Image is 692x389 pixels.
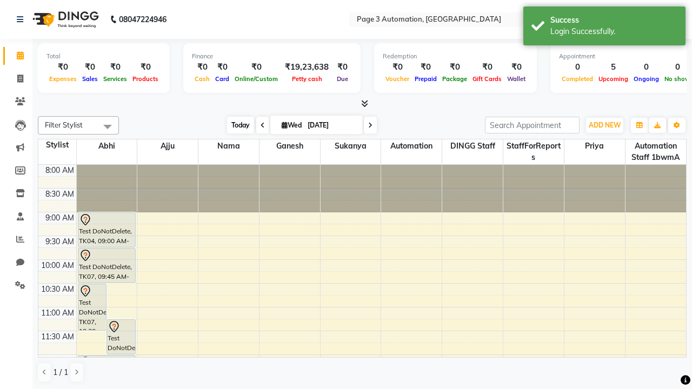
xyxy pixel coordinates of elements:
span: Expenses [46,75,79,83]
img: logo [28,4,102,35]
span: 1 / 1 [53,367,68,378]
div: Total [46,52,161,61]
span: Priya [564,139,625,153]
span: Automation [381,139,442,153]
div: 9:00 AM [43,212,76,224]
span: Ganesh [259,139,320,153]
span: Products [130,75,161,83]
button: ADD NEW [586,118,623,133]
div: ₹0 [333,61,352,73]
span: Wed [279,121,304,129]
div: 0 [559,61,596,73]
input: Search Appointment [485,117,580,133]
span: Petty cash [289,75,325,83]
div: Success [550,15,677,26]
span: Nama [198,139,259,153]
span: Upcoming [596,75,631,83]
div: 11:00 AM [39,307,76,319]
div: ₹0 [470,61,504,73]
span: Completed [559,75,596,83]
div: Test DoNotDelete, TK04, 09:00 AM-09:45 AM, Hair Cut-Men [78,213,135,247]
div: ₹0 [232,61,281,73]
span: Automation Staff 1bwmA [626,139,686,164]
span: Ongoing [631,75,662,83]
span: Package [440,75,470,83]
div: 8:30 AM [43,189,76,200]
span: Voucher [383,75,412,83]
span: Wallet [504,75,528,83]
div: ₹0 [130,61,161,73]
span: Ajju [137,139,198,153]
div: ₹0 [79,61,101,73]
span: Due [334,75,351,83]
div: Stylist [38,139,76,151]
div: ₹0 [212,61,232,73]
div: 9:30 AM [43,236,76,247]
span: Cash [192,75,212,83]
b: 08047224946 [119,4,167,35]
span: Services [101,75,130,83]
span: ADD NEW [589,121,621,129]
span: Sales [79,75,101,83]
div: 0 [631,61,662,73]
div: ₹0 [46,61,79,73]
span: Gift Cards [470,75,504,83]
span: StaffForReports [503,139,564,164]
div: 11:30 AM [39,331,76,343]
span: Card [212,75,232,83]
span: DINGG Staff [442,139,503,153]
div: Finance [192,52,352,61]
div: ₹0 [440,61,470,73]
div: Redemption [383,52,528,61]
div: 10:00 AM [39,260,76,271]
div: Test DoNotDelete, TK08, 11:15 AM-12:00 PM, Hair Cut-Men [107,320,135,354]
span: Today [227,117,254,133]
div: 5 [596,61,631,73]
div: ₹0 [383,61,412,73]
span: Prepaid [412,75,440,83]
span: Filter Stylist [45,120,83,129]
div: ₹19,23,638 [281,61,333,73]
div: ₹0 [412,61,440,73]
div: Test DoNotDelete, TK07, 10:30 AM-11:30 AM, Hair Cut-Women [78,284,107,330]
div: ₹0 [504,61,528,73]
div: 12:00 PM [39,355,76,366]
div: Login Successfully. [550,26,677,37]
div: 8:00 AM [43,165,76,176]
input: 2025-10-01 [304,117,358,133]
span: Sukanya [321,139,381,153]
div: 10:30 AM [39,284,76,295]
div: ₹0 [192,61,212,73]
div: ₹0 [101,61,130,73]
span: Online/Custom [232,75,281,83]
span: Abhi [77,139,137,153]
div: Test DoNotDelete, TK07, 09:45 AM-10:30 AM, Hair Cut-Men [78,249,135,283]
